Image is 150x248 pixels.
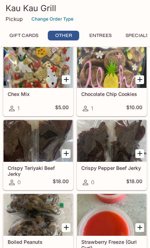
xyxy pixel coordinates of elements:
[48,31,79,40] button: Other
[53,178,69,187] h5: $18.00
[6,3,144,14] h3: Kau Kau Grill
[81,165,142,171] h5: Crispy Pepper Beef Jerky
[6,16,23,22] p: Pickup
[28,14,77,24] button: Change Order Type
[8,239,69,245] h5: Boiled Peanuts
[135,149,144,158] button: Add Crispy Pepper Beef Jerky
[3,194,73,236] div: Boiled Peanuts
[8,91,69,97] h5: Chex Mix
[3,46,73,88] div: Chex Mix
[3,46,73,116] a: Chex Mix1$5.00
[3,120,73,190] a: Crispy Teriyaki Beef Jerky0$18.00
[55,104,69,113] h5: $5.00
[126,178,142,187] h5: $18.00
[6,31,42,40] button: Gift Cards
[17,179,21,186] span: 0
[8,165,69,176] h5: Crispy Teriyaki Beef Jerky
[77,194,147,236] div: Strawberry Freeze (Guri Guri)
[77,120,147,190] a: Crispy Pepper Beef Jerky0$18.00
[62,223,70,232] button: Add Boiled Peanuts
[85,31,116,40] button: Entrees
[91,179,94,186] span: 0
[126,104,142,113] h5: $10.00
[77,46,147,116] a: Chocolate Chip Cookies1$10.00
[62,75,70,84] button: Add Chex Mix
[77,120,147,162] div: Crispy Pepper Beef Jerky
[91,105,93,112] span: 1
[135,75,144,84] button: Add Chocolate Chip Cookies
[3,120,73,162] div: Crispy Teriyaki Beef Jerky
[135,223,144,232] button: Add Strawberry Freeze (Guri Guri)
[77,46,147,88] div: Chocolate Chip Cookies
[62,149,70,158] button: Add Crispy Teriyaki Beef Jerky
[17,105,20,112] span: 1
[81,91,142,97] h5: Chocolate Chip Cookies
